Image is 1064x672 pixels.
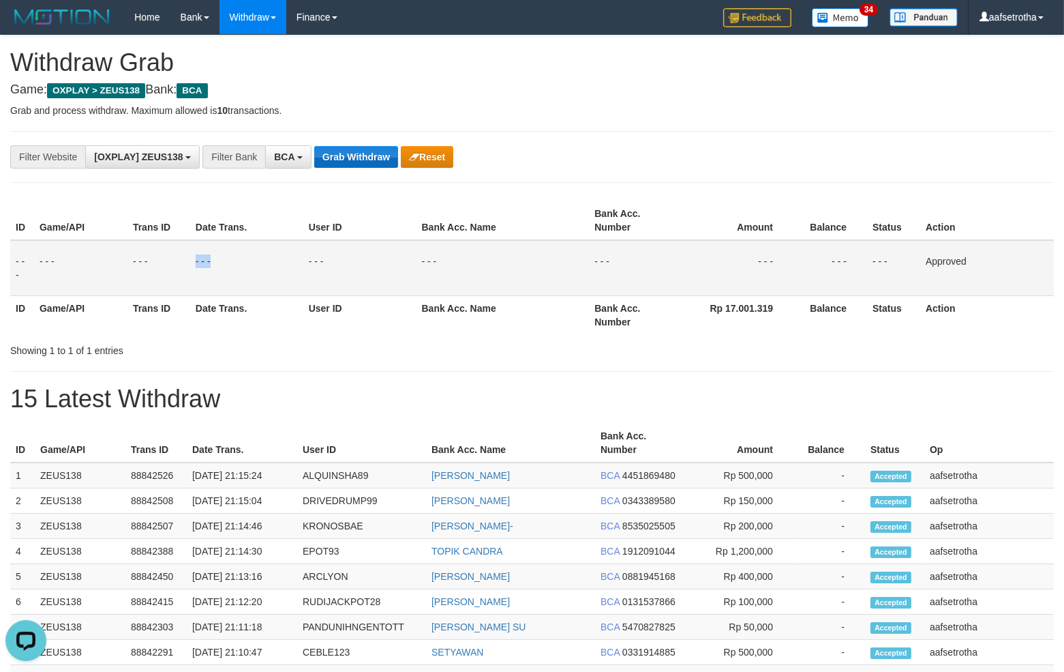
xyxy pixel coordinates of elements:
a: [PERSON_NAME] SU [431,622,526,632]
td: 1 [10,463,35,488]
td: - [793,564,865,589]
th: User ID [297,424,426,463]
h1: Withdraw Grab [10,49,1054,76]
button: [OXPLAY] ZEUS138 [85,145,200,169]
th: Date Trans. [187,424,297,463]
td: Approved [920,240,1054,296]
th: Bank Acc. Name [426,424,595,463]
th: ID [10,424,35,463]
div: Showing 1 to 1 of 1 entries [10,338,433,357]
td: 88842415 [125,589,187,615]
td: ZEUS138 [35,514,125,539]
th: Action [920,201,1054,240]
td: aafsetrotha [924,564,1054,589]
td: - - - [127,240,190,296]
td: - - - [416,240,590,296]
th: Bank Acc. Number [595,424,686,463]
span: Copy 0343389580 to clipboard [622,495,675,506]
td: [DATE] 21:15:04 [187,488,297,514]
td: aafsetrotha [924,640,1054,665]
td: aafsetrotha [924,488,1054,514]
td: [DATE] 21:10:47 [187,640,297,665]
td: [DATE] 21:11:18 [187,615,297,640]
th: Trans ID [127,201,190,240]
td: Rp 150,000 [686,488,793,514]
td: - [793,640,865,665]
td: [DATE] 21:14:30 [187,539,297,564]
h4: Game: Bank: [10,83,1054,97]
span: BCA [601,521,620,531]
td: - [793,514,865,539]
span: Accepted [870,572,911,583]
td: ZEUS138 [35,539,125,564]
td: 4 [10,539,35,564]
button: Grab Withdraw [314,146,398,168]
span: Accepted [870,471,911,482]
td: RUDIJACKPOT28 [297,589,426,615]
th: ID [10,201,34,240]
td: - [793,589,865,615]
td: ZEUS138 [35,615,125,640]
td: 6 [10,589,35,615]
button: Open LiveChat chat widget [5,5,46,46]
th: Status [867,295,920,334]
td: DRIVEDRUMP99 [297,488,426,514]
td: - - - [190,240,303,296]
td: - [793,539,865,564]
span: Copy 0881945168 to clipboard [622,571,675,582]
th: Balance [793,424,865,463]
td: ZEUS138 [35,488,125,514]
th: Date Trans. [190,201,303,240]
strong: 10 [217,105,228,116]
td: KRONOSBAE [297,514,426,539]
th: Balance [793,201,867,240]
td: ZEUS138 [35,463,125,488]
td: 88842303 [125,615,187,640]
td: [DATE] 21:15:24 [187,463,297,488]
span: Copy 5470827825 to clipboard [622,622,675,632]
span: Copy 4451869480 to clipboard [622,470,675,481]
img: Button%20Memo.svg [812,8,869,27]
div: Filter Bank [202,145,265,169]
span: [OXPLAY] ZEUS138 [94,151,183,162]
th: User ID [303,295,416,334]
span: BCA [601,546,620,557]
td: 88842508 [125,488,187,514]
td: Rp 400,000 [686,564,793,589]
span: OXPLAY > ZEUS138 [47,83,145,98]
td: aafsetrotha [924,589,1054,615]
td: ALQUINSHA89 [297,463,426,488]
td: - - - [589,240,682,296]
th: Bank Acc. Number [589,201,682,240]
td: - - - [867,240,920,296]
td: aafsetrotha [924,514,1054,539]
td: 3 [10,514,35,539]
td: ARCLYON [297,564,426,589]
span: Accepted [870,496,911,508]
th: Game/API [35,424,125,463]
td: - [793,615,865,640]
td: - - - [793,240,867,296]
h1: 15 Latest Withdraw [10,385,1054,413]
th: Game/API [34,201,127,240]
span: Accepted [870,647,911,659]
td: ZEUS138 [35,640,125,665]
td: 88842507 [125,514,187,539]
th: Status [865,424,924,463]
th: Bank Acc. Number [589,295,682,334]
th: Status [867,201,920,240]
span: BCA [601,647,620,658]
span: BCA [177,83,207,98]
span: Copy 1912091044 to clipboard [622,546,675,557]
td: ZEUS138 [35,589,125,615]
a: [PERSON_NAME]- [431,521,513,531]
td: aafsetrotha [924,539,1054,564]
th: User ID [303,201,416,240]
td: aafsetrotha [924,615,1054,640]
th: Trans ID [127,295,190,334]
td: [DATE] 21:12:20 [187,589,297,615]
td: Rp 100,000 [686,589,793,615]
td: aafsetrotha [924,463,1054,488]
th: Op [924,424,1054,463]
td: 88842291 [125,640,187,665]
